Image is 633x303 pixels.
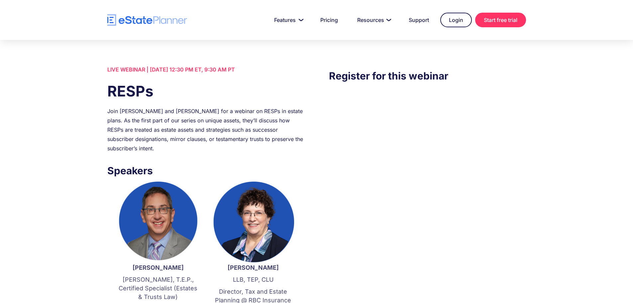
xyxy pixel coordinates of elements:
[401,13,437,27] a: Support
[266,13,309,27] a: Features
[107,163,304,178] h3: Speakers
[228,264,279,271] strong: [PERSON_NAME]
[440,13,472,27] a: Login
[475,13,526,27] a: Start free trial
[212,275,294,284] p: LLB, TEP, CLU
[107,106,304,153] div: Join [PERSON_NAME] and [PERSON_NAME] for a webinar on RESPs in estate plans. As the first part of...
[107,81,304,101] h1: RESPs
[329,97,526,216] iframe: Form 0
[117,275,199,301] p: [PERSON_NAME], T.E.P., Certified Specialist (Estates & Trusts Law)
[349,13,397,27] a: Resources
[133,264,184,271] strong: [PERSON_NAME]
[107,14,187,26] a: home
[312,13,346,27] a: Pricing
[329,68,526,83] h3: Register for this webinar
[107,65,304,74] div: LIVE WEBINAR | [DATE] 12:30 PM ET, 9:30 AM PT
